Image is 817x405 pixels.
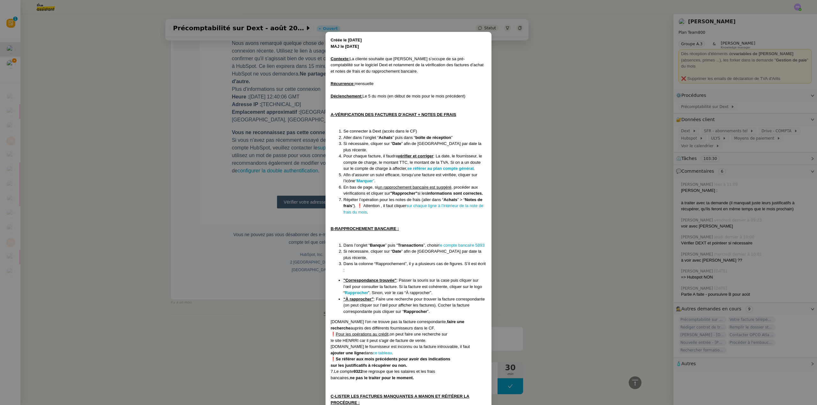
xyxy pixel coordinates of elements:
li: Répéter l’opération pour les notes de frais (aller dans “ ” > “ ”). ❗ Attention , il faut cliquer . [343,197,486,215]
strong: "Rapprocher" [390,191,417,196]
span: ” puis dans “ [393,135,416,140]
strong: Banque [370,243,385,248]
strong: Date [392,141,401,146]
strong: Achats [444,197,457,202]
div: [DOMAIN_NAME] le fournisseur est inconnu ou la facture introuvable, il faut [331,344,486,350]
u: "Correspondance trouvée" [343,278,396,283]
strong: boîte de réception [415,135,451,140]
u: C-LISTER LES FACTURES MANQUANTES A MANON ET RÉITÉRER LA PROCÉDURE : [331,394,469,405]
div: le site HENRRI car il peut s'agir de facture de vente. [331,337,486,344]
strong: MAJ le [DATE] [331,44,359,49]
a: “Marquer” [355,178,374,183]
li: Dans la colonne “Rapprochement”, il y a plusieurs cas de figures. S’il est écrit : [343,261,486,273]
em: . [474,166,475,171]
u: B-RAPPROCHEMENT BANCAIRE : [331,226,399,231]
li: Pour chaque facture, il faudra : La date, le fournisseur, le compte de charge, le montant TTC, le... [343,153,486,172]
span: Si nécessaire, cliquer sur “ [343,141,392,146]
u: “À rapprocher” [343,297,374,301]
span: Le 5 du mois (en début de mois pour le mois précédent) [363,94,465,98]
span: ” [451,135,452,140]
li: Dans l’onglet “ ” puis “ ”, choisir [343,242,486,249]
a: sur chaque ligne à l’intérieur de la note de frais du mois [343,203,483,214]
li: Si nécessaire, cliquer sur “ ” afin de [GEOGRAPHIC_DATA] par date la plus récente. [343,248,486,261]
li: : Faire une recherche pour trouver la facture correspondante (on peut cliquer sur l’œil pour affi... [343,296,486,315]
u: : [361,94,363,98]
strong: Date [392,249,401,254]
div: ❗ [331,356,486,362]
strong: faire une [447,319,464,324]
a: Rapprocher [345,290,368,295]
span: Se connecter à Dext (accès dans le CF) [343,129,417,134]
a: le compte bancaire 5893 [439,243,484,248]
strong: Marquer [356,178,373,183]
span: ” afin de [GEOGRAPHIC_DATA] par date la plus récente. [343,141,481,152]
u: un rapprochement bancaire est suggéré [378,185,452,190]
a: se référer au plan compte général [407,166,474,171]
u: Pour les opérations au crédit, [336,332,390,336]
strong: recherche [331,326,350,330]
u: Récurrence [331,81,354,86]
strong: 9322 [354,369,363,374]
strong: Se référer aux mois précédents pour avoir des indications [336,357,450,361]
u: Déclenchement [331,94,361,98]
strong: Achats [379,135,393,140]
div: 7.Le compte ne regroupe que les salaires et les frais [331,368,486,375]
u: vérifier et corriger [398,154,433,158]
u: Contexte [331,56,349,61]
li: Afin d’assurer un suivi efficace, lorsqu’une facture est vérifiée, cliquer sur l’icône . [343,172,486,184]
strong: Créée le [DATE] [331,38,362,42]
a: ce tableau [373,351,392,355]
div: bancaires, [331,375,486,381]
span: mensuelle [355,81,373,86]
strong: Rapprocher [404,309,427,314]
strong: ajouter une ligne [331,351,364,355]
u: A-VÉRIFICATION DES FACTURES D’ACHAT + NOTES DE FRAIS [331,112,456,117]
li: En bas de page, si , procéder aux vérifications et cliquer sur si les [343,184,486,197]
strong: sur les justificatifs à récupérer ou non. [331,363,407,368]
strong: ne pas le traiter pour le moment. [350,375,414,380]
div: [DOMAIN_NAME] l'on ne trouve pas la facture correspondante, [331,319,486,325]
li: : Passer la souris sur la case puis cliquer sur l’œil pour consulter la facture. Si la facture es... [343,277,486,296]
u: : [349,56,350,61]
div: ❗ on peut faire une recherche sur [331,331,486,337]
span: La cliente souhaite que [PERSON_NAME] s’occupe de sa pré-comptabilité sur le logiciel Dext et not... [331,56,483,74]
span: Aller dans l’onglet “ [343,135,379,140]
strong: informations sont correctes. [427,191,483,196]
strong: Transactions [398,243,423,248]
u: : [354,81,355,86]
div: dans . [331,350,486,356]
div: auprès des différents fournisseurs dans le CF. [331,325,486,331]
